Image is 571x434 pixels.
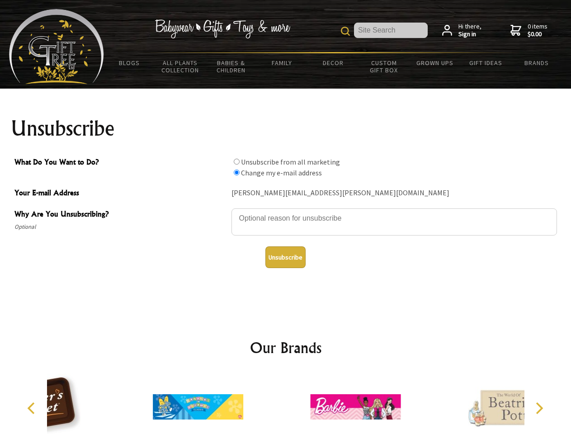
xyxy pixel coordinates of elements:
[529,398,549,418] button: Next
[11,118,561,139] h1: Unsubscribe
[241,168,322,177] label: Change my e-mail address
[14,187,227,200] span: Your E-mail Address
[234,170,240,175] input: What Do You Want to Do?
[528,22,547,38] span: 0 items
[510,23,547,38] a: 0 items$0.00
[257,53,308,72] a: Family
[14,208,227,222] span: Why Are You Unsubscribing?
[359,53,410,80] a: Custom Gift Box
[458,30,481,38] strong: Sign in
[409,53,460,72] a: Grown Ups
[155,19,290,38] img: Babywear - Gifts - Toys & more
[155,53,206,80] a: All Plants Collection
[9,9,104,84] img: Babyware - Gifts - Toys and more...
[511,53,562,72] a: Brands
[14,222,227,232] span: Optional
[241,157,340,166] label: Unsubscribe from all marketing
[265,246,306,268] button: Unsubscribe
[231,208,557,236] textarea: Why Are You Unsubscribing?
[206,53,257,80] a: Babies & Children
[528,30,547,38] strong: $0.00
[231,186,557,200] div: [PERSON_NAME][EMAIL_ADDRESS][PERSON_NAME][DOMAIN_NAME]
[234,159,240,165] input: What Do You Want to Do?
[23,398,42,418] button: Previous
[458,23,481,38] span: Hi there,
[341,27,350,36] img: product search
[354,23,428,38] input: Site Search
[307,53,359,72] a: Decor
[18,337,553,359] h2: Our Brands
[442,23,481,38] a: Hi there,Sign in
[460,53,511,72] a: Gift Ideas
[104,53,155,72] a: BLOGS
[14,156,227,170] span: What Do You Want to Do?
